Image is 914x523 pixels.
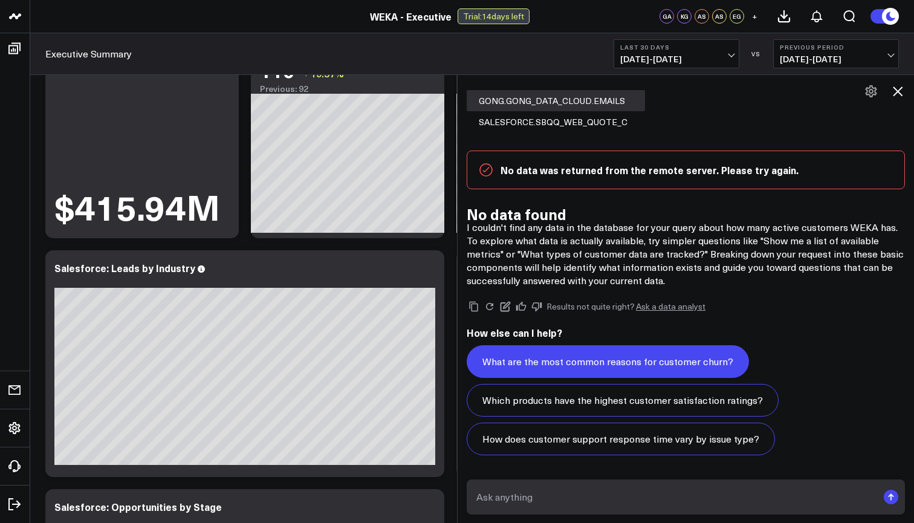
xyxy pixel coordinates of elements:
div: EG [730,9,744,24]
div: KG [677,9,692,24]
div: SALESFORCE.SBQQ_WEB_QUOTE_C [467,111,645,132]
a: Executive Summary [45,47,132,60]
button: Copy [467,299,481,314]
div: Previous: 92 [260,84,435,94]
p: I couldn't find any data in the database for your query about how many active customers WEKA has.... [467,221,905,287]
div: GA [660,9,674,24]
span: [DATE] - [DATE] [620,54,733,64]
h2: No data found [467,207,905,221]
a: Ask a data analyst [636,302,705,311]
button: + [747,9,762,24]
div: $415.94M [54,189,220,223]
button: What are the most common reasons for customer churn? [467,345,749,378]
div: AS [695,9,709,24]
div: VS [745,50,767,57]
span: + [752,12,757,21]
div: GONG.GONG_DATA_CLOUD.EMAILS [467,90,645,111]
div: Salesforce: Opportunities by Stage [54,500,222,513]
button: Which products have the highest customer satisfaction ratings? [467,384,779,417]
p: No data was returned from the remote server. Please try again. [501,163,892,177]
div: AS [712,9,727,24]
button: Last 30 Days[DATE]-[DATE] [614,39,739,68]
h2: How else can I help? [467,326,905,339]
div: Salesforce: Leads by Industry [54,261,195,274]
div: 110 [260,59,294,81]
span: Results not quite right? [546,300,635,312]
a: WEKA - Executive [370,10,452,23]
b: Previous Period [780,44,892,51]
div: Trial: 14 days left [458,8,530,24]
button: Previous Period[DATE]-[DATE] [773,39,899,68]
span: [DATE] - [DATE] [780,54,892,64]
button: How does customer support response time vary by issue type? [467,423,775,455]
b: Last 30 Days [620,44,733,51]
